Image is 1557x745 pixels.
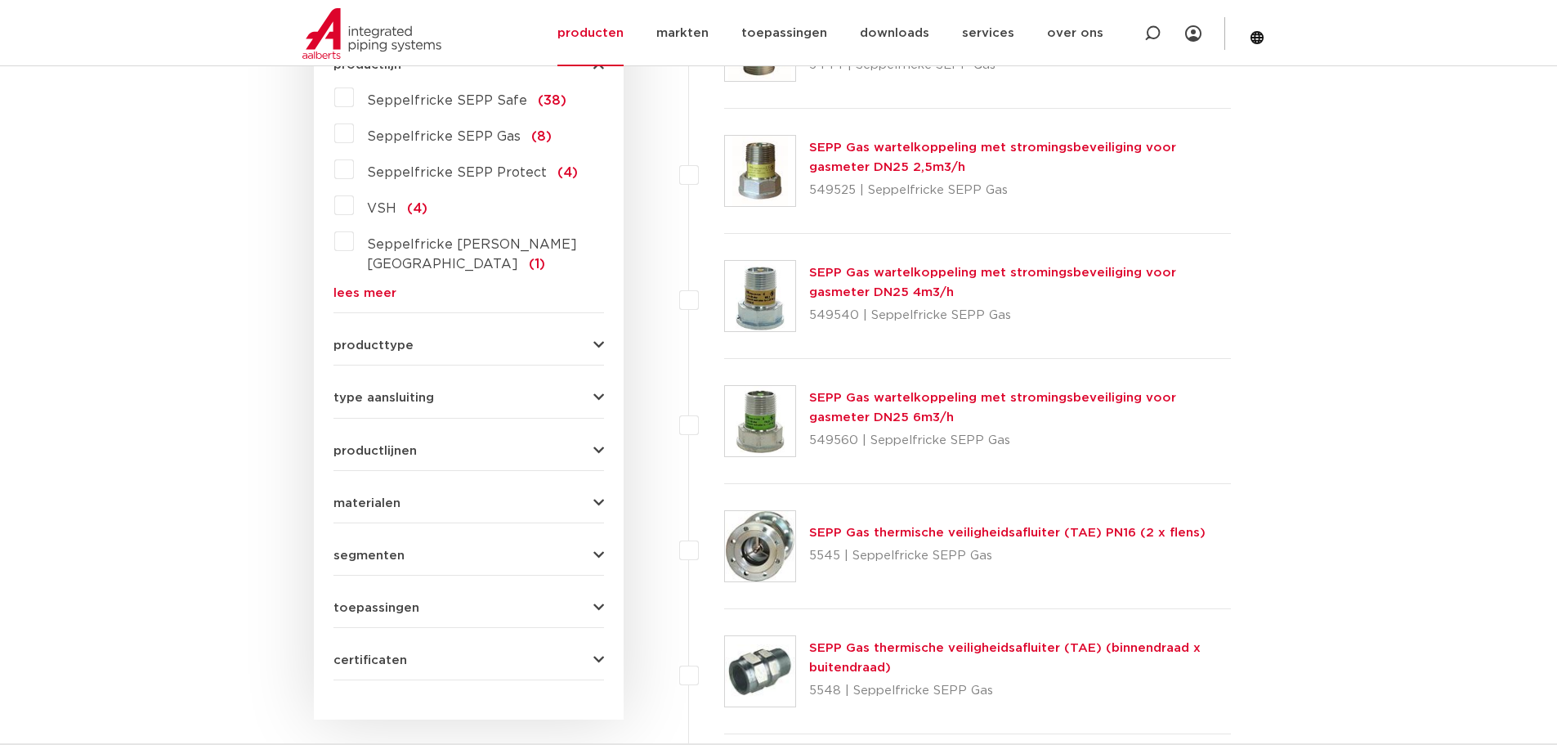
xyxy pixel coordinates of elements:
p: 5545 | Seppelfricke SEPP Gas [809,543,1206,569]
a: SEPP Gas thermische veiligheidsafluiter (TAE) (binnendraad x buitendraad) [809,642,1201,674]
button: certificaten [333,654,604,666]
span: Seppelfricke SEPP Protect [367,166,547,179]
button: toepassingen [333,602,604,614]
img: Thumbnail for SEPP Gas wartelkoppeling met stromingsbeveiliging voor gasmeter DN25 6m3/h [725,386,795,456]
p: 5548 | Seppelfricke SEPP Gas [809,678,1232,704]
a: SEPP Gas wartelkoppeling met stromingsbeveiliging voor gasmeter DN25 6m3/h [809,392,1176,424]
button: productlijn [333,59,604,71]
span: segmenten [333,550,405,562]
a: SEPP Gas wartelkoppeling met stromingsbeveiliging voor gasmeter DN25 2,5m3/h [809,141,1176,173]
span: materialen [333,497,400,509]
button: productlijnen [333,445,604,457]
span: (1) [529,258,545,271]
button: materialen [333,497,604,509]
p: 549525 | Seppelfricke SEPP Gas [809,177,1232,204]
span: Seppelfricke SEPP Safe [367,94,527,107]
button: segmenten [333,550,604,562]
button: type aansluiting [333,392,604,404]
span: productlijnen [333,445,417,457]
a: SEPP Gas thermische veiligheidsafluiter (TAE) PN16 (2 x flens) [809,527,1206,539]
span: VSH [367,202,396,215]
span: (4) [557,166,578,179]
button: producttype [333,339,604,352]
span: producttype [333,339,414,352]
span: certificaten [333,654,407,666]
img: Thumbnail for SEPP Gas wartelkoppeling met stromingsbeveiliging voor gasmeter DN25 2,5m3/h [725,136,795,206]
img: Thumbnail for SEPP Gas wartelkoppeling met stromingsbeveiliging voor gasmeter DN25 4m3/h [725,261,795,331]
span: (38) [538,94,566,107]
span: (4) [407,202,427,215]
a: SEPP Gas wartelkoppeling met stromingsbeveiliging voor gasmeter DN25 4m3/h [809,267,1176,298]
p: 549560 | Seppelfricke SEPP Gas [809,428,1232,454]
span: Seppelfricke [PERSON_NAME][GEOGRAPHIC_DATA] [367,238,577,271]
img: Thumbnail for SEPP Gas thermische veiligheidsafluiter (TAE) PN16 (2 x flens) [725,511,795,581]
span: type aansluiting [333,392,434,404]
span: toepassingen [333,602,419,614]
a: lees meer [333,287,604,299]
span: (8) [531,130,552,143]
img: Thumbnail for SEPP Gas thermische veiligheidsafluiter (TAE) (binnendraad x buitendraad) [725,636,795,707]
span: Seppelfricke SEPP Gas [367,130,521,143]
p: 549540 | Seppelfricke SEPP Gas [809,303,1232,329]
